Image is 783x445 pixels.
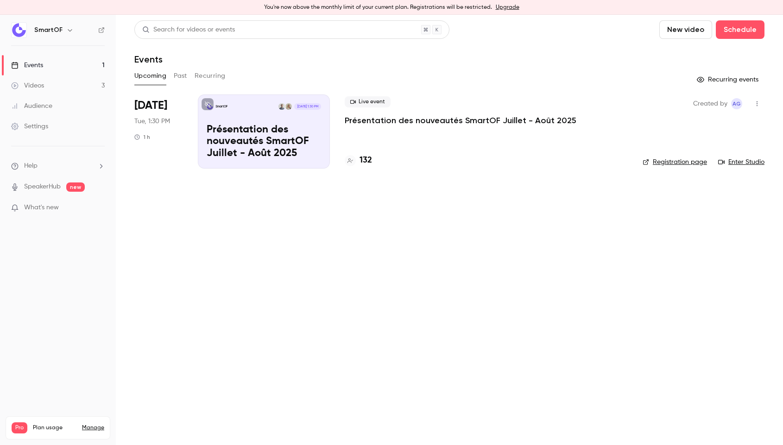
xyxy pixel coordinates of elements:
[198,94,330,169] a: Présentation des nouveautés SmartOF Juillet - Août 2025SmartOFAnaïs GrangerBarnabé Chauvin[DATE] ...
[33,424,76,432] span: Plan usage
[142,25,235,35] div: Search for videos or events
[693,72,764,87] button: Recurring events
[174,69,187,83] button: Past
[94,204,105,212] iframe: Noticeable Trigger
[718,157,764,167] a: Enter Studio
[294,103,321,110] span: [DATE] 1:30 PM
[134,54,163,65] h1: Events
[24,161,38,171] span: Help
[215,104,227,109] p: SmartOF
[643,157,707,167] a: Registration page
[66,182,85,192] span: new
[134,94,183,169] div: Aug 26 Tue, 1:30 PM (Europe/Paris)
[11,101,52,111] div: Audience
[134,69,166,83] button: Upcoming
[195,69,226,83] button: Recurring
[24,182,61,192] a: SpeakerHub
[134,133,150,141] div: 1 h
[134,117,170,126] span: Tue, 1:30 PM
[496,4,519,11] a: Upgrade
[11,122,48,131] div: Settings
[82,424,104,432] a: Manage
[659,20,712,39] button: New video
[732,98,741,109] span: AG
[285,103,292,110] img: Anaïs Granger
[134,98,167,113] span: [DATE]
[34,25,63,35] h6: SmartOF
[716,20,764,39] button: Schedule
[278,103,285,110] img: Barnabé Chauvin
[731,98,742,109] span: Anais Granger
[345,154,372,167] a: 132
[360,154,372,167] h4: 132
[24,203,59,213] span: What's new
[11,61,43,70] div: Events
[207,124,321,160] p: Présentation des nouveautés SmartOF Juillet - Août 2025
[693,98,727,109] span: Created by
[12,422,27,433] span: Pro
[11,161,105,171] li: help-dropdown-opener
[345,96,391,107] span: Live event
[345,115,576,126] a: Présentation des nouveautés SmartOF Juillet - Août 2025
[11,81,44,90] div: Videos
[12,23,26,38] img: SmartOF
